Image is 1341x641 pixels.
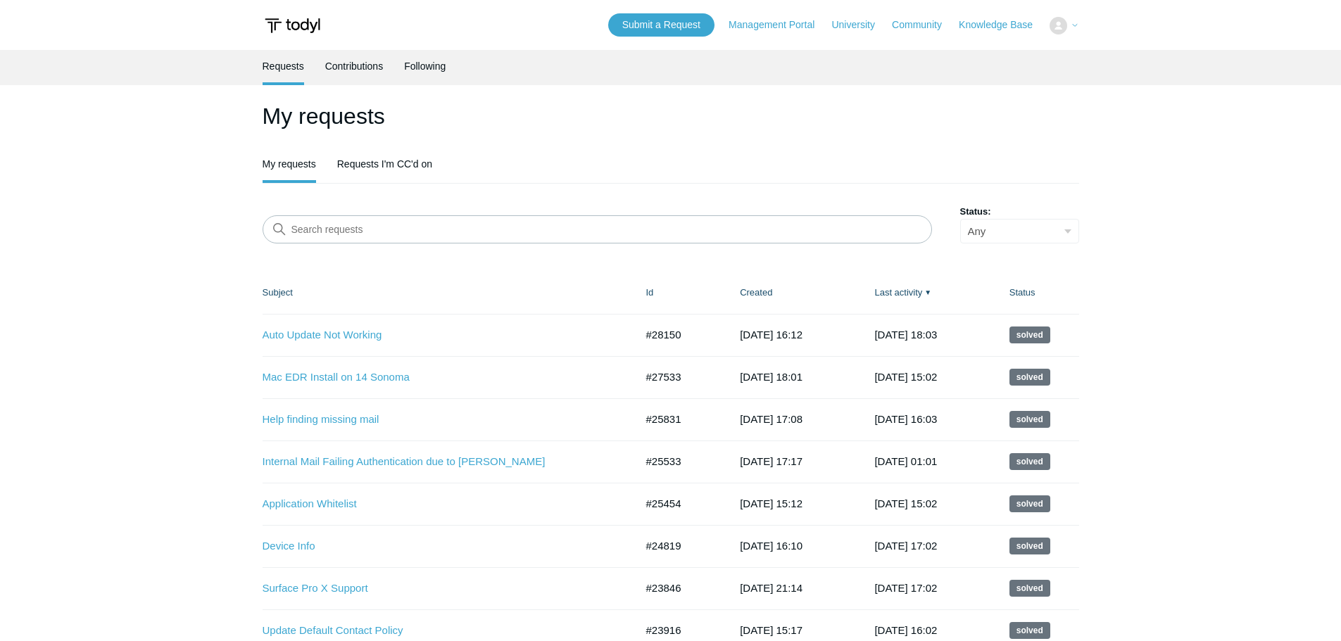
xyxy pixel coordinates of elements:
td: #25454 [632,483,726,525]
a: Requests [263,50,304,82]
a: Last activity▼ [874,287,922,298]
a: Knowledge Base [959,18,1047,32]
input: Search requests [263,215,932,243]
span: This request has been solved [1009,580,1050,597]
span: This request has been solved [1009,411,1050,428]
a: Created [740,287,772,298]
th: Id [632,272,726,314]
a: Submit a Request [608,13,714,37]
a: Contributions [325,50,384,82]
span: This request has been solved [1009,369,1050,386]
a: Surface Pro X Support [263,580,615,597]
time: 2025-04-21T16:02:55+00:00 [874,624,937,636]
a: Following [404,50,446,82]
td: #25831 [632,398,726,440]
a: Application Whitelist [263,496,615,512]
time: 2025-06-30T17:08:50+00:00 [740,413,802,425]
time: 2025-03-25T21:14:56+00:00 [740,582,802,594]
th: Status [995,272,1079,314]
img: Todyl Support Center Help Center home page [263,13,322,39]
td: #24819 [632,525,726,567]
a: Device Info [263,538,615,554]
span: This request has been solved [1009,326,1050,343]
a: Update Default Contact Policy [263,623,615,639]
a: Auto Update Not Working [263,327,615,343]
time: 2025-06-01T17:02:15+00:00 [874,540,937,552]
h1: My requests [263,99,1079,133]
time: 2025-03-28T15:17:04+00:00 [740,624,802,636]
a: Requests I'm CC'd on [337,148,432,180]
time: 2025-09-16T16:12:14+00:00 [740,329,802,341]
span: This request has been solved [1009,538,1050,554]
time: 2025-07-13T15:02:19+00:00 [874,497,937,509]
a: University [831,18,888,32]
time: 2025-04-22T17:02:41+00:00 [874,582,937,594]
label: Status: [960,205,1079,219]
span: This request has been solved [1009,622,1050,639]
time: 2025-06-12T15:12:11+00:00 [740,497,802,509]
time: 2025-06-17T17:17:57+00:00 [740,455,802,467]
time: 2025-07-29T16:03:10+00:00 [874,413,937,425]
th: Subject [263,272,632,314]
a: Help finding missing mail [263,412,615,428]
time: 2025-09-17T18:03:02+00:00 [874,329,937,341]
a: Mac EDR Install on 14 Sonoma [263,369,615,386]
span: This request has been solved [1009,495,1050,512]
a: Management Portal [729,18,829,32]
a: Internal Mail Failing Authentication due to [PERSON_NAME] [263,454,615,470]
time: 2025-07-17T01:01:54+00:00 [874,455,937,467]
td: #23846 [632,567,726,609]
td: #28150 [632,314,726,356]
td: #27533 [632,356,726,398]
time: 2025-08-19T18:01:45+00:00 [740,371,802,383]
time: 2025-05-12T16:10:01+00:00 [740,540,802,552]
time: 2025-09-16T15:02:52+00:00 [874,371,937,383]
a: My requests [263,148,316,180]
span: ▼ [924,287,931,298]
td: #25533 [632,440,726,483]
a: Community [892,18,956,32]
span: This request has been solved [1009,453,1050,470]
